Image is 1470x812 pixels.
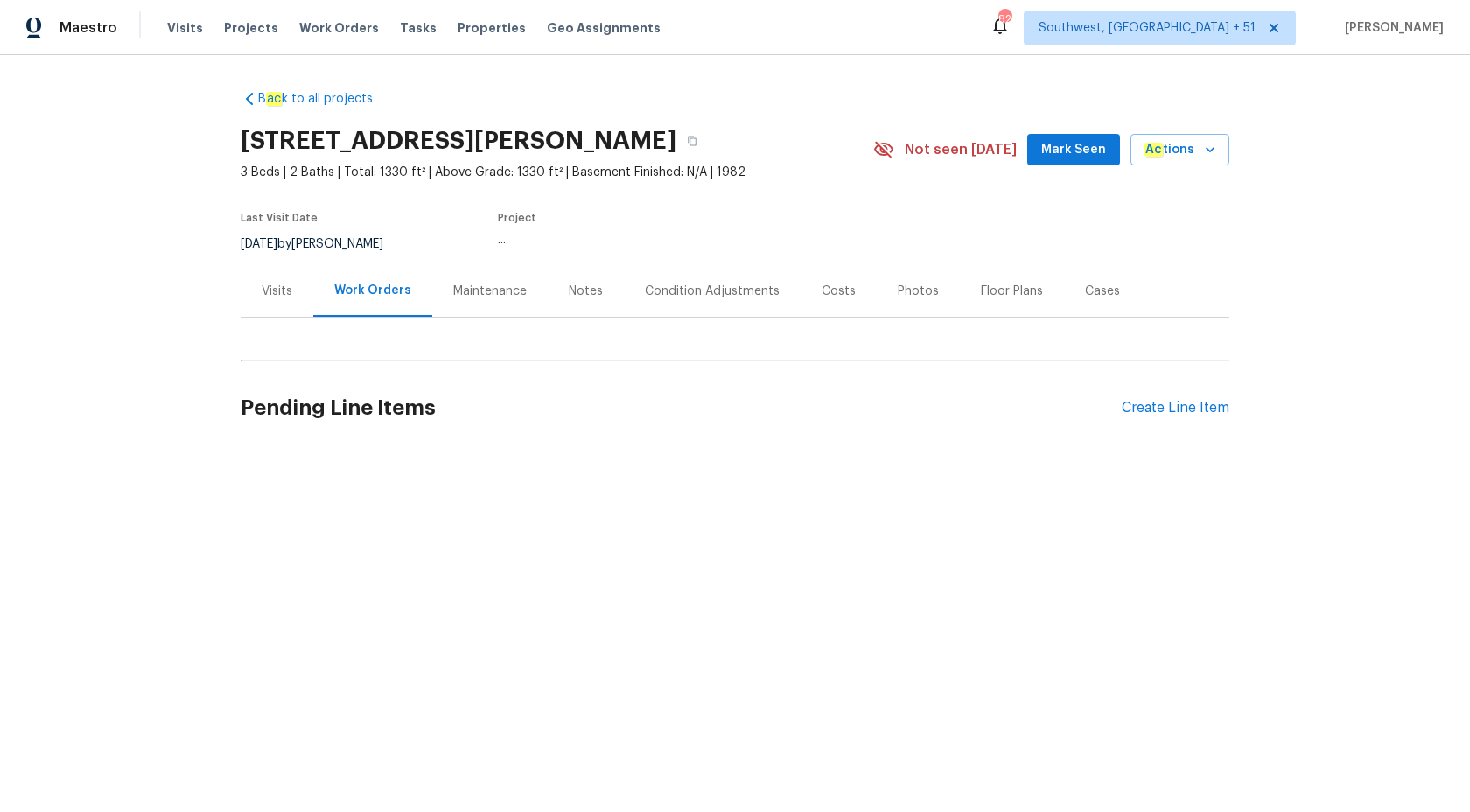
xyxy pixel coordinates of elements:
[241,132,676,150] h2: [STREET_ADDRESS][PERSON_NAME]
[998,10,1011,28] div: 828
[241,164,873,181] span: 3 Beds | 2 Baths | Total: 1330 ft² | Above Grade: 1330 ft² | Basement Finished: N/A | 1982
[266,92,282,106] em: ac
[453,283,527,300] div: Maintenance
[458,19,526,37] span: Properties
[676,125,708,157] button: Copy Address
[1130,134,1229,166] button: Actions
[645,283,780,300] div: Condition Adjustments
[400,22,437,34] span: Tasks
[547,19,661,37] span: Geo Assignments
[898,283,939,300] div: Photos
[241,213,318,223] span: Last Visit Date
[1027,134,1120,166] button: Mark Seen
[258,90,373,108] span: B k to all projects
[59,19,117,37] span: Maestro
[241,234,404,255] div: by [PERSON_NAME]
[241,238,277,250] span: [DATE]
[1085,283,1120,300] div: Cases
[1338,19,1444,37] span: [PERSON_NAME]
[241,90,409,108] a: Back to all projects
[822,283,856,300] div: Costs
[167,19,203,37] span: Visits
[262,283,292,300] div: Visits
[498,234,834,246] div: ...
[498,213,536,223] span: Project
[1122,400,1229,416] div: Create Line Item
[569,283,603,300] div: Notes
[334,282,411,299] div: Work Orders
[1144,143,1163,157] em: Ac
[299,19,379,37] span: Work Orders
[241,367,1122,449] h2: Pending Line Items
[1041,139,1106,161] span: Mark Seen
[1144,139,1194,161] span: tions
[1039,19,1256,37] span: Southwest, [GEOGRAPHIC_DATA] + 51
[224,19,278,37] span: Projects
[981,283,1043,300] div: Floor Plans
[905,141,1017,158] span: Not seen [DATE]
